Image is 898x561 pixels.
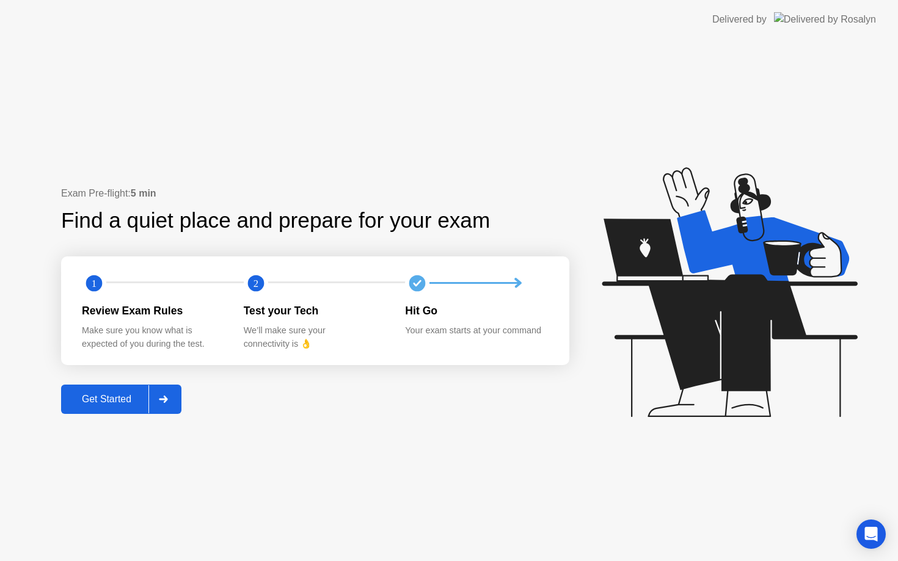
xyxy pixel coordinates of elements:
[131,188,156,198] b: 5 min
[82,303,224,319] div: Review Exam Rules
[61,204,492,237] div: Find a quiet place and prepare for your exam
[712,12,767,27] div: Delivered by
[61,186,569,201] div: Exam Pre-flight:
[82,324,224,350] div: Make sure you know what is expected of you during the test.
[244,324,386,350] div: We’ll make sure your connectivity is 👌
[244,303,386,319] div: Test your Tech
[856,519,886,549] div: Open Intercom Messenger
[254,277,258,289] text: 2
[61,385,181,414] button: Get Started
[774,12,876,26] img: Delivered by Rosalyn
[92,277,97,289] text: 1
[405,303,547,319] div: Hit Go
[65,394,148,405] div: Get Started
[405,324,547,338] div: Your exam starts at your command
